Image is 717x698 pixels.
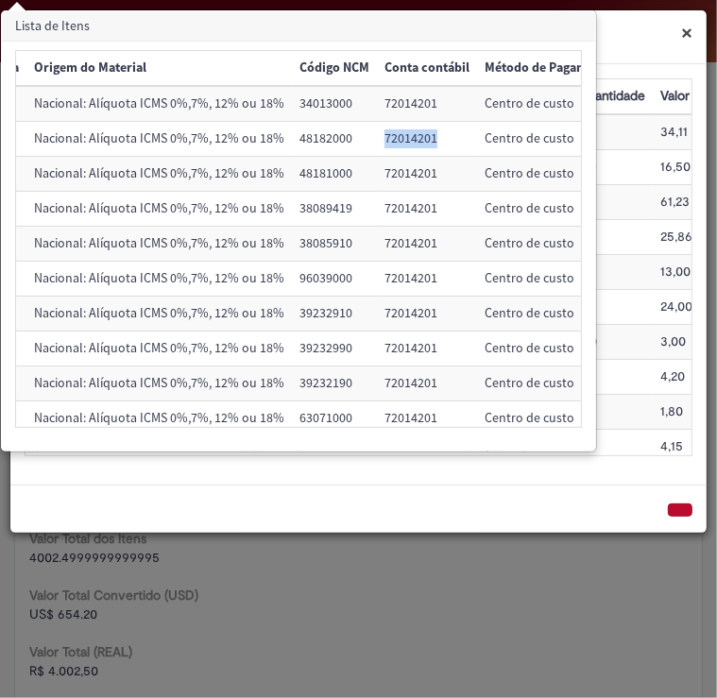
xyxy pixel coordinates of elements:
[26,192,292,227] td: Origem do Material: Nacional: Alíquota ICMS 0%,7%, 12% ou 18%
[377,366,477,401] td: Conta contábil: 72014201
[2,11,595,42] h3: Lista de Itens
[292,157,377,192] td: Código NCM: 48181000
[377,157,477,192] td: Conta contábil: 72014201
[292,332,377,366] td: Código NCM: 39232990
[26,366,292,401] td: Origem do Material: Nacional: Alíquota ICMS 0%,7%, 12% ou 18%
[292,51,377,86] th: Código NCM
[26,51,292,86] th: Origem do Material
[292,297,377,332] td: Código NCM: 39232910
[292,227,377,262] td: Código NCM: 38085910
[377,401,477,436] td: Conta contábil: 72014201
[477,51,622,86] th: Método de Pagamento
[377,332,477,366] td: Conta contábil: 72014201
[477,86,622,121] td: Método de Pagamento: Centro de custo
[377,122,477,157] td: Conta contábil: 72014201
[26,86,292,121] td: Origem do Material: Nacional: Alíquota ICMS 0%,7%, 12% ou 18%
[377,192,477,227] td: Conta contábil: 72014201
[570,254,653,289] td: Quantidade: 12
[26,297,292,332] td: Origem do Material: Nacional: Alíquota ICMS 0%,7%, 12% ou 18%
[377,51,477,86] th: Conta contábil
[477,297,622,332] td: Método de Pagamento: Centro de custo
[292,401,377,436] td: Código NCM: 63071000
[477,262,622,297] td: Método de Pagamento: Centro de custo
[570,359,653,394] td: Quantidade: 50
[477,157,622,192] td: Método de Pagamento: Centro de custo
[377,262,477,297] td: Conta contábil: 72014201
[26,157,292,192] td: Origem do Material: Nacional: Alíquota ICMS 0%,7%, 12% ou 18%
[292,366,377,401] td: Código NCM: 39232190
[377,297,477,332] td: Conta contábil: 72014201
[570,184,653,219] td: Quantidade: 15
[377,227,477,262] td: Conta contábil: 72014201
[292,192,377,227] td: Código NCM: 38089419
[377,86,477,121] td: Conta contábil: 72014201
[570,324,653,359] td: Quantidade: 100
[570,429,653,464] td: Quantidade: 20
[570,79,653,114] th: Quantidade
[26,262,292,297] td: Origem do Material: Nacional: Alíquota ICMS 0%,7%, 12% ou 18%
[570,149,653,184] td: Quantidade: 120
[477,401,622,436] td: Método de Pagamento: Centro de custo
[570,394,653,429] td: Quantidade: 30
[570,289,653,324] td: Quantidade: 3
[477,122,622,157] td: Método de Pagamento: Centro de custo
[26,122,292,157] td: Origem do Material: Nacional: Alíquota ICMS 0%,7%, 12% ou 18%
[26,332,292,366] td: Origem do Material: Nacional: Alíquota ICMS 0%,7%, 12% ou 18%
[681,23,692,43] button: Fechar modal
[477,366,622,401] td: Método de Pagamento: Centro de custo
[477,332,622,366] td: Método de Pagamento: Centro de custo
[26,227,292,262] td: Origem do Material: Nacional: Alíquota ICMS 0%,7%, 12% ou 18%
[570,219,653,254] td: Quantidade: 2
[292,262,377,297] td: Código NCM: 96039000
[570,114,653,149] td: Quantidade: 3
[477,192,622,227] td: Método de Pagamento: Centro de custo
[26,401,292,436] td: Origem do Material: Nacional: Alíquota ICMS 0%,7%, 12% ou 18%
[292,122,377,157] td: Código NCM: 48182000
[292,86,377,121] td: Código NCM: 34013000
[477,227,622,262] td: Método de Pagamento: Centro de custo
